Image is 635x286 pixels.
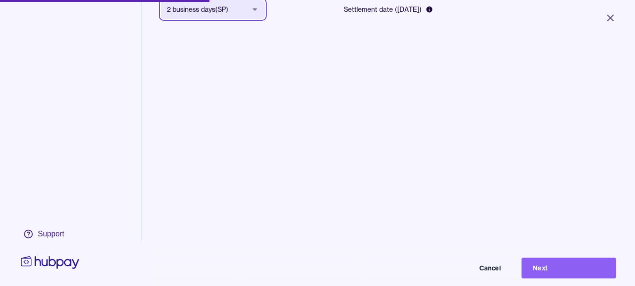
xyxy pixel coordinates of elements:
button: Close [593,8,627,28]
button: Next [522,258,616,278]
span: Settlement date ( ) [344,5,422,14]
button: Cancel [418,258,512,278]
a: Support [19,224,81,244]
div: Support [38,229,64,239]
span: [DATE] [397,5,419,14]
